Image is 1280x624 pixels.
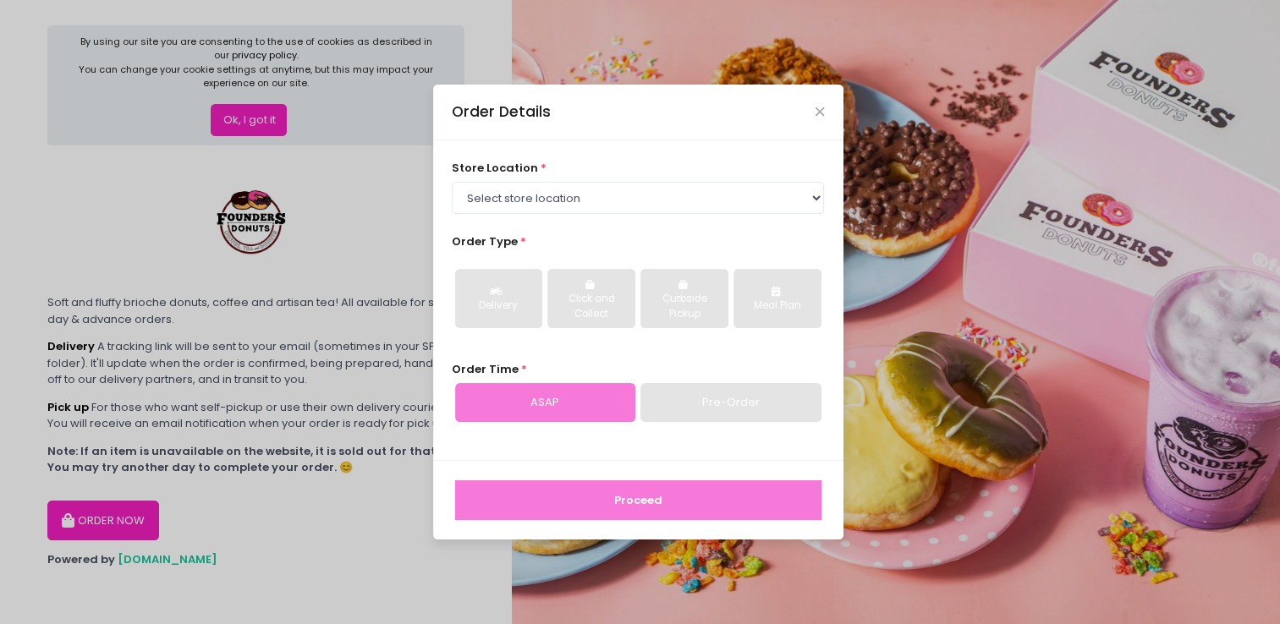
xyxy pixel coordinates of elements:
[652,292,716,321] div: Curbside Pickup
[452,160,538,176] span: store location
[733,269,821,328] button: Meal Plan
[745,298,809,314] div: Meal Plan
[455,269,542,328] button: Delivery
[455,480,821,521] button: Proceed
[452,101,551,123] div: Order Details
[467,298,530,314] div: Delivery
[640,269,728,328] button: Curbside Pickup
[547,269,635,328] button: Click and Collect
[452,361,519,377] span: Order Time
[559,292,623,321] div: Click and Collect
[816,107,824,116] button: Close
[452,233,518,249] span: Order Type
